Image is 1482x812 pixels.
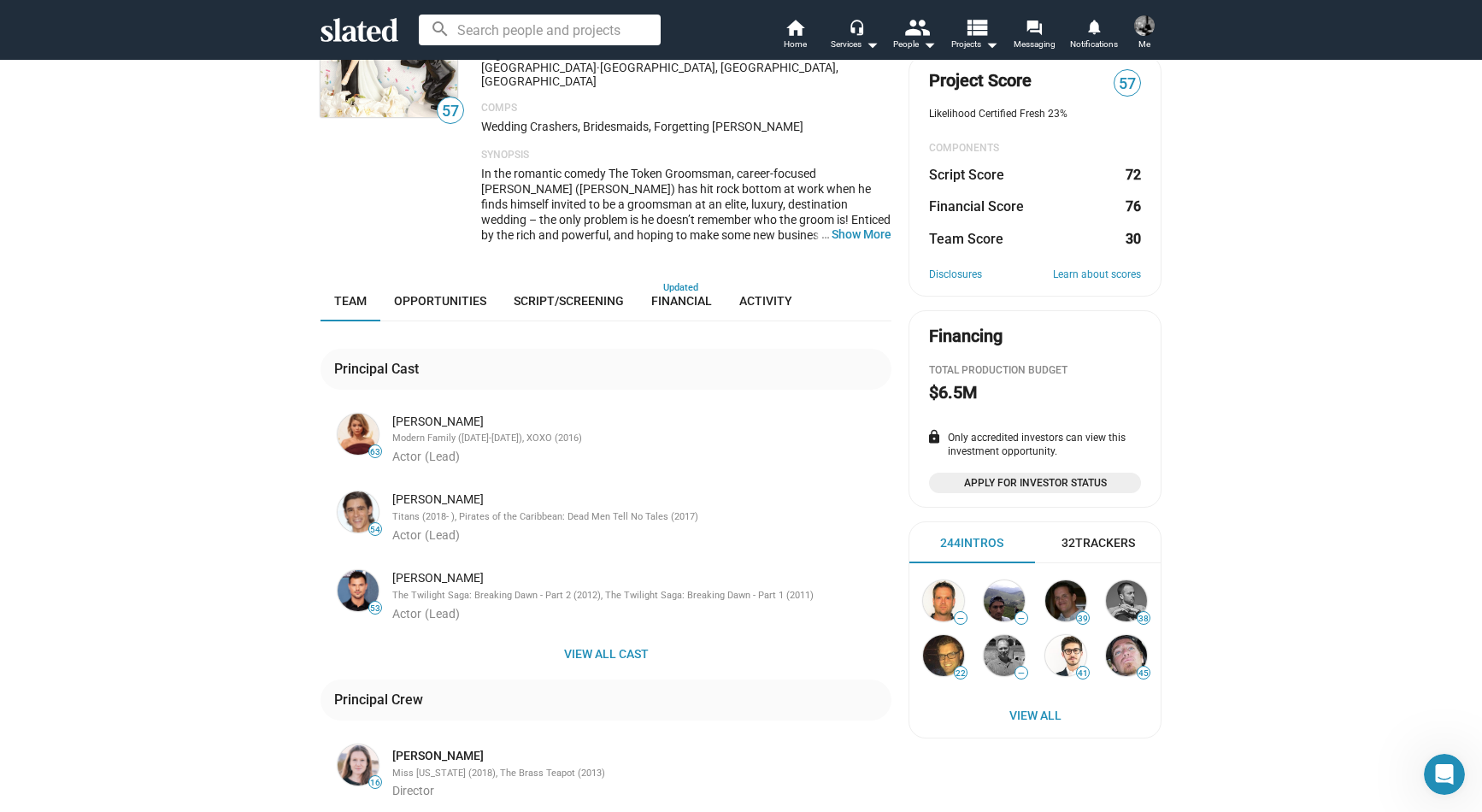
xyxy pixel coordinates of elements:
[481,102,891,115] p: Comps
[481,149,891,162] p: Synopsis
[1077,614,1089,624] span: 39
[1062,535,1135,551] div: 32 Trackers
[1053,268,1141,282] a: Learn about scores
[885,17,944,55] button: People
[1064,17,1124,55] a: Notifications
[929,166,1004,184] dt: Script Score
[726,280,806,321] a: Activity
[369,603,381,614] span: 53
[984,635,1025,676] img: Bob Frank
[338,744,379,786] img: Natalie Simpkins
[926,700,1144,731] span: View All
[1015,668,1027,678] span: —
[929,230,1003,248] dt: Team Score
[425,450,460,463] span: (Lead)
[923,580,964,621] img: Andrew DeSpain
[438,100,463,123] span: 57
[951,34,998,55] span: Projects
[392,450,421,463] span: Actor
[1026,19,1042,35] mat-icon: forum
[929,268,982,282] a: Disclosures
[392,432,888,445] div: Modern Family ([DATE]-[DATE]), XOXO (2016)
[1134,15,1155,36] img: Eric Stenger
[481,61,838,88] span: [GEOGRAPHIC_DATA], [GEOGRAPHIC_DATA], [GEOGRAPHIC_DATA]
[955,668,967,679] span: 22
[904,15,929,39] mat-icon: people
[392,511,888,524] div: Titans (2018- ), Pirates of the Caribbean: Dead Men Tell No Tales (2017)
[981,34,1002,55] mat-icon: arrow_drop_down
[392,607,421,621] span: Actor
[913,700,1157,731] a: View All
[1114,73,1140,96] span: 57
[334,360,426,378] div: Principal Cast
[929,69,1032,92] span: Project Score
[392,748,484,764] a: [PERSON_NAME]
[825,17,885,55] button: Services
[1125,166,1141,184] dd: 72
[929,325,1003,348] div: Financing
[500,280,638,321] a: Script/Screening
[929,473,1141,493] a: Apply for Investor Status
[380,280,500,321] a: Opportunities
[765,17,825,55] a: Home
[923,635,964,676] img: Ben S...
[832,227,891,242] button: …Show More
[1138,668,1150,679] span: 45
[919,34,939,55] mat-icon: arrow_drop_down
[814,227,832,242] span: …
[481,119,891,135] p: Wedding Crashers, Bridesmaids, Forgetting [PERSON_NAME]
[944,17,1004,55] button: Projects
[929,142,1141,156] div: COMPONENTS
[1045,580,1086,621] img: Brian N...
[481,47,761,74] span: [GEOGRAPHIC_DATA], [GEOGRAPHIC_DATA], [GEOGRAPHIC_DATA]
[1070,34,1118,55] span: Notifications
[1106,635,1147,676] img: Stephen H...
[321,280,380,321] a: Team
[955,614,967,623] span: —
[831,34,879,55] div: Services
[392,784,434,797] span: Director
[849,19,864,34] mat-icon: headset_mic
[392,590,888,603] div: The Twilight Saga: Breaking Dawn - Part 2 (2012), The Twilight Saga: Breaking Dawn - Part 1 (2011)
[334,638,878,669] span: View all cast
[481,167,891,303] span: In the romantic comedy The Token Groomsman, career-focused [PERSON_NAME] ([PERSON_NAME]) has hit ...
[597,61,600,74] span: ·
[369,447,381,457] span: 63
[1424,754,1465,795] iframe: Intercom live chat
[338,414,379,455] img: Sarah Hyland
[929,364,1141,378] div: Total Production budget
[964,15,989,39] mat-icon: view_list
[1085,18,1102,34] mat-icon: notifications
[338,570,379,611] img: Taylor Lautner
[651,294,712,308] span: Financial
[1124,12,1165,56] button: Eric StengerMe
[785,17,805,38] mat-icon: home
[392,528,421,542] span: Actor
[893,34,936,55] div: People
[321,638,891,669] button: View all cast
[425,607,460,621] span: (Lead)
[369,525,381,535] span: 54
[392,414,888,430] div: [PERSON_NAME]
[1077,668,1089,679] span: 41
[392,768,888,780] div: Miss [US_STATE] (2018), The Brass Teapot (2013)
[338,491,379,533] img: Brenton Thwaites
[739,294,792,308] span: Activity
[1045,635,1086,676] img: Eric B. F...
[334,691,430,709] div: Principal Crew
[638,280,726,321] a: Financial
[369,778,381,788] span: 16
[514,294,624,308] span: Script/Screening
[926,429,942,444] mat-icon: lock
[1125,197,1141,215] dd: 76
[1138,614,1150,624] span: 38
[1138,34,1150,55] span: Me
[425,528,460,542] span: (Lead)
[940,535,1003,551] div: 244 Intros
[939,474,1131,491] span: Apply for Investor Status
[394,294,486,308] span: Opportunities
[1014,34,1056,55] span: Messaging
[862,34,882,55] mat-icon: arrow_drop_down
[929,108,1141,121] div: Likelihood Certified Fresh 23%
[929,432,1141,459] div: Only accredited investors can view this investment opportunity.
